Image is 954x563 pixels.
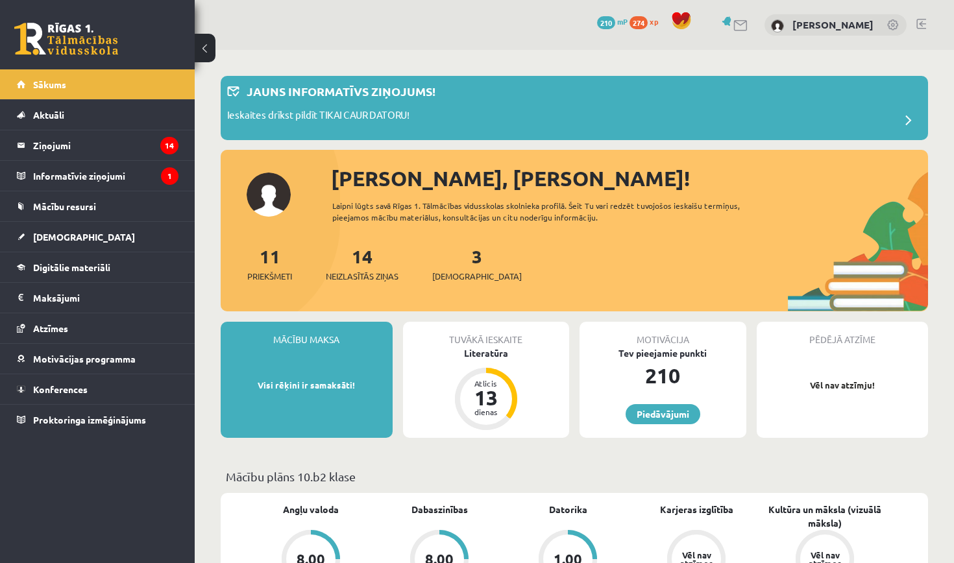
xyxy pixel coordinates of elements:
div: Literatūra [403,346,570,360]
span: Mācību resursi [33,200,96,212]
a: Maksājumi [17,283,178,313]
a: Digitālie materiāli [17,252,178,282]
a: Aktuāli [17,100,178,130]
a: Proktoringa izmēģinājums [17,405,178,435]
span: Atzīmes [33,322,68,334]
a: [PERSON_NAME] [792,18,874,31]
p: Mācību plāns 10.b2 klase [226,468,923,485]
a: 3[DEMOGRAPHIC_DATA] [432,245,522,283]
a: Informatīvie ziņojumi1 [17,161,178,191]
i: 14 [160,137,178,154]
p: Jauns informatīvs ziņojums! [247,82,435,100]
a: Konferences [17,374,178,404]
a: Angļu valoda [283,503,339,516]
a: Piedāvājumi [626,404,700,424]
p: Visi rēķini ir samaksāti! [227,379,386,392]
a: Motivācijas programma [17,344,178,374]
span: Neizlasītās ziņas [326,270,398,283]
p: Vēl nav atzīmju! [763,379,922,392]
span: Digitālie materiāli [33,261,110,273]
div: Atlicis [467,379,506,387]
a: 210 mP [597,16,628,27]
a: Dabaszinības [411,503,468,516]
legend: Informatīvie ziņojumi [33,161,178,191]
a: Rīgas 1. Tālmācības vidusskola [14,23,118,55]
legend: Maksājumi [33,283,178,313]
span: Proktoringa izmēģinājums [33,414,146,425]
a: 274 xp [630,16,665,27]
div: Motivācija [580,322,746,346]
span: Motivācijas programma [33,353,136,365]
div: Mācību maksa [221,322,393,346]
a: [DEMOGRAPHIC_DATA] [17,222,178,252]
a: Jauns informatīvs ziņojums! Ieskaites drīkst pildīt TIKAI CAUR DATORU! [227,82,922,134]
a: Karjeras izglītība [660,503,733,516]
span: [DEMOGRAPHIC_DATA] [33,231,135,243]
div: Tuvākā ieskaite [403,322,570,346]
a: Atzīmes [17,313,178,343]
div: Laipni lūgts savā Rīgas 1. Tālmācības vidusskolas skolnieka profilā. Šeit Tu vari redzēt tuvojošo... [332,200,757,223]
a: Mācību resursi [17,191,178,221]
i: 1 [161,167,178,185]
span: Konferences [33,383,88,395]
div: 210 [580,360,746,391]
span: [DEMOGRAPHIC_DATA] [432,270,522,283]
a: Ziņojumi14 [17,130,178,160]
a: Sākums [17,69,178,99]
div: [PERSON_NAME], [PERSON_NAME]! [331,163,928,194]
legend: Ziņojumi [33,130,178,160]
span: xp [650,16,658,27]
a: 11Priekšmeti [247,245,292,283]
div: 13 [467,387,506,408]
div: Pēdējā atzīme [757,322,929,346]
span: 210 [597,16,615,29]
div: dienas [467,408,506,416]
span: Aktuāli [33,109,64,121]
span: mP [617,16,628,27]
a: 14Neizlasītās ziņas [326,245,398,283]
a: Literatūra Atlicis 13 dienas [403,346,570,432]
a: Kultūra un māksla (vizuālā māksla) [761,503,889,530]
span: Sākums [33,78,66,90]
a: Datorika [549,503,587,516]
span: Priekšmeti [247,270,292,283]
div: Tev pieejamie punkti [580,346,746,360]
span: 274 [630,16,648,29]
img: Simona Silkāne [771,19,784,32]
p: Ieskaites drīkst pildīt TIKAI CAUR DATORU! [227,108,410,126]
